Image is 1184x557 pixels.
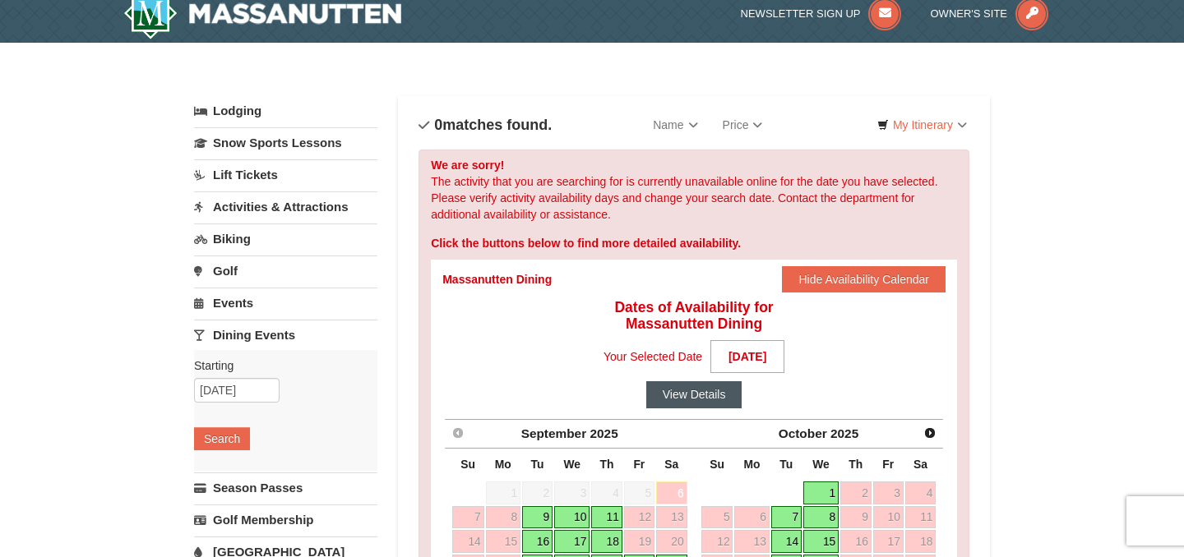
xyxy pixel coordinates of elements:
a: Next [918,421,941,444]
h4: matches found. [419,117,552,133]
a: 9 [522,506,553,529]
a: Price [710,108,775,141]
div: Click the buttons below to find more detailed availability. [431,235,957,251]
a: 1 [803,481,839,504]
span: 1 [486,481,520,504]
span: Prev [451,426,465,440]
a: Golf Membership [194,504,377,535]
a: 13 [734,530,769,553]
strong: [DATE] [710,340,784,373]
a: 12 [624,506,654,529]
button: Hide Availability Calendar [782,266,946,292]
a: 18 [905,530,937,553]
span: Newsletter Sign Up [741,7,861,20]
a: Lift Tickets [194,159,377,190]
span: 0 [434,117,442,133]
a: 12 [701,530,733,553]
a: Name [641,108,710,141]
span: Saturday [913,458,927,471]
a: 16 [522,530,553,553]
span: Monday [495,458,511,471]
a: 2 [840,481,872,504]
strong: We are sorry! [431,159,504,172]
span: 2025 [590,426,617,440]
a: 17 [554,530,590,553]
a: Activities & Attractions [194,191,377,222]
a: 7 [771,506,802,529]
a: 10 [554,506,590,529]
span: Next [923,426,937,440]
a: 5 [701,506,733,529]
a: 8 [803,506,839,529]
button: View Details [646,381,742,407]
a: 7 [452,506,484,529]
a: Lodging [194,96,377,126]
h4: Dates of Availability for Massanutten Dining [442,299,946,332]
span: 2025 [830,426,858,440]
a: 11 [905,506,937,529]
a: 6 [656,481,687,504]
span: Tuesday [779,458,793,471]
button: Search [194,427,250,450]
span: Sunday [460,458,475,471]
span: Your Selected Date [604,344,702,369]
a: 4 [905,481,937,504]
span: 5 [624,481,654,504]
a: My Itinerary [867,113,978,137]
span: 4 [591,481,622,504]
a: 15 [486,530,520,553]
span: October [779,426,827,440]
a: 18 [591,530,622,553]
a: 16 [840,530,872,553]
span: Sunday [710,458,724,471]
span: Thursday [849,458,863,471]
a: Biking [194,223,377,254]
a: 15 [803,530,839,553]
a: 6 [734,506,769,529]
span: Wednesday [812,458,830,471]
div: Massanutten Dining [442,271,552,288]
a: 13 [656,506,687,529]
a: Owner's Site [931,7,1049,20]
a: 8 [486,506,520,529]
span: Owner's Site [931,7,1008,20]
a: Prev [446,421,469,444]
span: 2 [522,481,553,504]
span: Friday [633,458,645,471]
a: Snow Sports Lessons [194,127,377,158]
a: 14 [771,530,802,553]
a: 19 [624,530,654,553]
a: 9 [840,506,872,529]
a: 20 [656,530,687,553]
span: September [521,426,587,440]
a: 10 [873,506,904,529]
a: Season Passes [194,472,377,503]
span: Saturday [664,458,678,471]
a: 17 [873,530,904,553]
span: Friday [882,458,894,471]
a: Dining Events [194,320,377,350]
label: Starting [194,357,365,374]
a: 14 [452,530,484,553]
a: 3 [873,481,904,504]
span: Tuesday [531,458,544,471]
a: Events [194,288,377,318]
a: Newsletter Sign Up [741,7,902,20]
span: Wednesday [563,458,580,471]
span: 3 [554,481,590,504]
span: Thursday [600,458,614,471]
a: Golf [194,255,377,286]
a: 11 [591,506,622,529]
span: Monday [744,458,761,471]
